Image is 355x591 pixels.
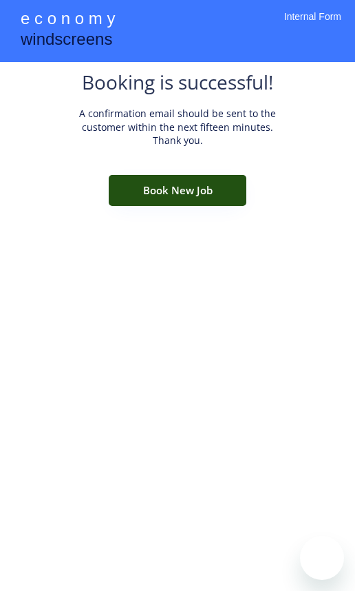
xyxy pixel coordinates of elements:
[300,536,344,580] iframe: Button to launch messaging window
[21,7,115,33] div: e c o n o m y
[74,107,281,147] div: A confirmation email should be sent to the customer within the next fifteen minutes. Thank you.
[109,175,246,206] button: Book New Job
[284,10,341,41] div: Internal Form
[21,28,112,54] div: windscreens
[82,69,273,100] div: Booking is successful!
